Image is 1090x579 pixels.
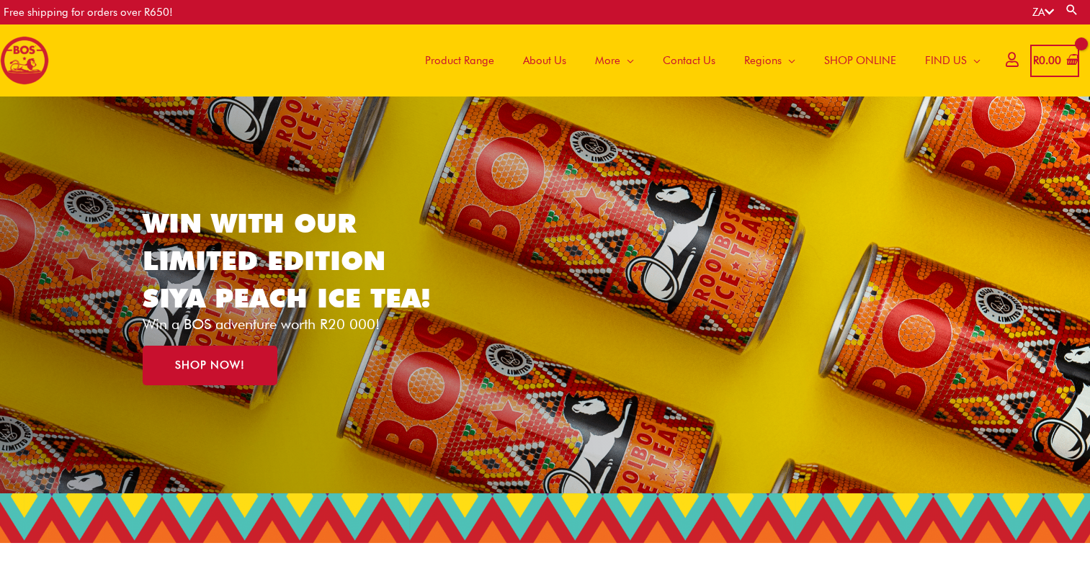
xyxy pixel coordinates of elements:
a: Contact Us [648,24,730,96]
a: Product Range [411,24,509,96]
span: Regions [744,39,782,82]
span: Contact Us [663,39,715,82]
a: About Us [509,24,581,96]
nav: Site Navigation [400,24,995,96]
a: More [581,24,648,96]
span: Product Range [425,39,494,82]
span: More [595,39,620,82]
span: SHOP NOW! [175,360,245,371]
a: SHOP NOW! [143,346,277,385]
a: View Shopping Cart, empty [1030,45,1079,77]
span: R [1033,54,1039,67]
a: ZA [1032,6,1054,19]
a: SHOP ONLINE [810,24,911,96]
p: Win a BOS adventure worth R20 000! [143,317,453,331]
a: Search button [1065,3,1079,17]
bdi: 0.00 [1033,54,1061,67]
span: SHOP ONLINE [824,39,896,82]
span: FIND US [925,39,967,82]
a: Regions [730,24,810,96]
a: WIN WITH OUR LIMITED EDITION SIYA PEACH ICE TEA! [143,207,431,314]
span: About Us [523,39,566,82]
